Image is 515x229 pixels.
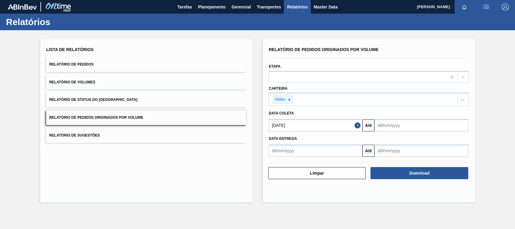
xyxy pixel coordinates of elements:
span: Relatórios [287,3,307,11]
label: Etapa [269,64,281,69]
input: dd/mm/yyyy [269,119,362,131]
button: Notificações [455,3,474,11]
button: Limpar [268,167,366,179]
span: Transportes [257,3,281,11]
span: Gerencial [232,3,251,11]
button: Relatório de Pedidos Originados por Volume [46,110,246,125]
span: Data entrega [269,137,297,141]
input: dd/mm/yyyy [374,145,468,157]
button: Relatório de Status do [GEOGRAPHIC_DATA] [46,92,246,107]
span: Relatório de Status do [GEOGRAPHIC_DATA] [49,98,137,102]
button: Relatório de Sugestões [46,128,246,143]
img: Logout [502,3,509,11]
label: Carteira [269,86,288,91]
span: Relatório de Pedidos Originados por Volume [269,47,379,52]
button: Até [362,119,374,131]
span: Relatório de Sugestões [49,133,100,137]
button: Download [370,167,468,179]
span: Tarefas [177,3,192,11]
h1: Relatórios [6,18,113,25]
span: Relatório de Pedidos [49,62,94,66]
button: Relatório de Pedidos [46,57,246,72]
button: Relatório de Volumes [46,75,246,90]
img: TNhmsLtSVTkK8tSr43FrP2fwEKptu5GPRR3wAAAABJRU5ErkJggg== [8,4,37,10]
input: dd/mm/yyyy [269,145,362,157]
span: Master Data [314,3,338,11]
div: Malte [273,96,286,103]
button: Até [362,145,374,157]
span: Lista de Relatórios [46,47,94,52]
input: dd/mm/yyyy [374,119,468,131]
img: userActions [482,3,490,11]
span: Data coleta [269,111,294,115]
button: Close [354,119,362,131]
span: Relatório de Volumes [49,80,95,84]
span: Relatório de Pedidos Originados por Volume [49,115,143,120]
span: Planejamento [198,3,225,11]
